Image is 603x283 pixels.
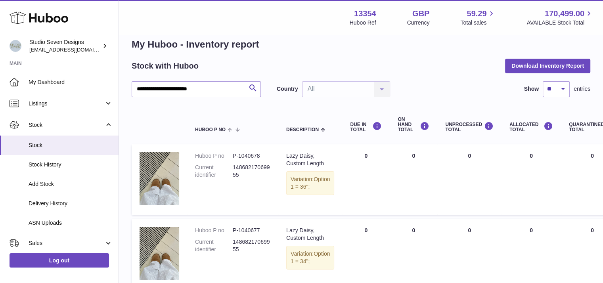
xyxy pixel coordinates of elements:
dt: Huboo P no [195,227,233,234]
span: 0 [591,227,594,233]
span: Description [286,127,319,132]
button: Download Inventory Report [505,59,590,73]
span: ASN Uploads [29,219,113,227]
span: 59.29 [467,8,486,19]
div: ALLOCATED Total [509,122,553,132]
td: 0 [342,144,390,215]
dd: 14868217069955 [233,164,270,179]
span: Stock [29,141,113,149]
strong: 13354 [354,8,376,19]
div: ON HAND Total [398,117,429,133]
dd: 14868217069955 [233,238,270,253]
span: Sales [29,239,104,247]
span: Option 1 = 36"; [291,176,330,190]
dt: Huboo P no [195,152,233,160]
span: AVAILABLE Stock Total [526,19,593,27]
span: Delivery History [29,200,113,207]
img: internalAdmin-13354@internal.huboo.com [10,40,21,52]
span: 0 [591,153,594,159]
dt: Current identifier [195,164,233,179]
div: Studio Seven Designs [29,38,101,54]
span: entries [574,85,590,93]
div: DUE IN TOTAL [350,122,382,132]
span: Stock History [29,161,113,168]
div: Currency [407,19,430,27]
div: UNPROCESSED Total [445,122,494,132]
dd: P-1040678 [233,152,270,160]
span: My Dashboard [29,78,113,86]
span: 170,499.00 [545,8,584,19]
td: 0 [502,144,561,215]
label: Show [524,85,539,93]
span: Listings [29,100,104,107]
span: Stock [29,121,104,129]
a: 59.29 Total sales [460,8,496,27]
dd: P-1040677 [233,227,270,234]
label: Country [277,85,298,93]
dt: Current identifier [195,238,233,253]
h2: Stock with Huboo [132,61,199,71]
span: Add Stock [29,180,113,188]
a: Log out [10,253,109,268]
img: product image [140,227,179,279]
td: 0 [437,144,502,215]
h1: My Huboo - Inventory report [132,38,590,51]
div: Huboo Ref [350,19,376,27]
div: Variation: [286,246,334,270]
div: Lazy Daisy, Custom Length [286,152,334,167]
strong: GBP [412,8,429,19]
span: [EMAIL_ADDRESS][DOMAIN_NAME] [29,46,117,53]
td: 0 [390,144,437,215]
span: Total sales [460,19,496,27]
span: Huboo P no [195,127,226,132]
a: 170,499.00 AVAILABLE Stock Total [526,8,593,27]
img: product image [140,152,179,205]
div: Lazy Daisy, Custom Length [286,227,334,242]
div: Variation: [286,171,334,195]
